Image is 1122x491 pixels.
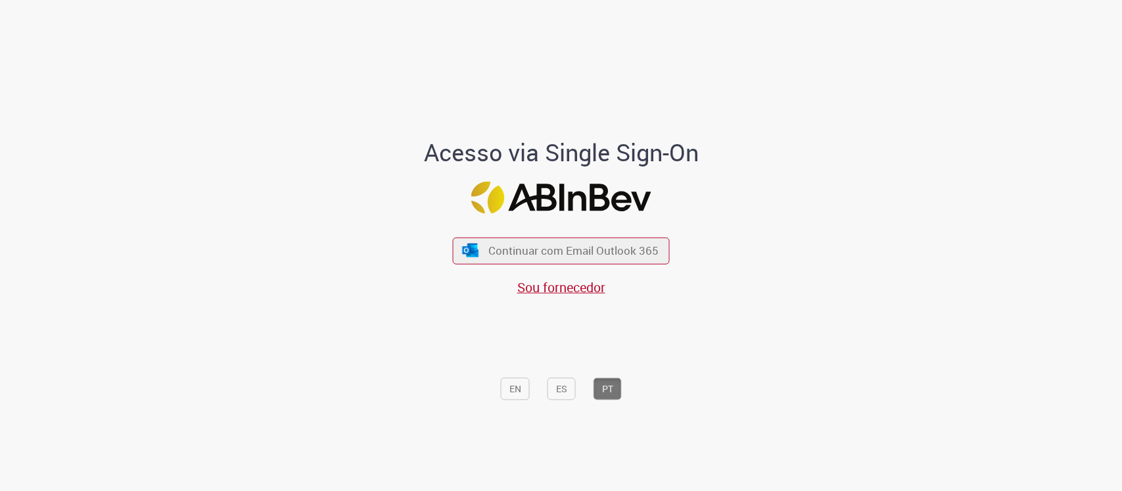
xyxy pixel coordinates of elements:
[517,278,605,296] a: Sou fornecedor
[379,140,743,166] h1: Acesso via Single Sign-On
[594,377,622,400] button: PT
[548,377,576,400] button: ES
[488,243,659,258] span: Continuar com Email Outlook 365
[461,244,479,257] img: ícone Azure/Microsoft 360
[471,181,651,213] img: Logo ABInBev
[453,237,670,264] button: ícone Azure/Microsoft 360 Continuar com Email Outlook 365
[501,377,530,400] button: EN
